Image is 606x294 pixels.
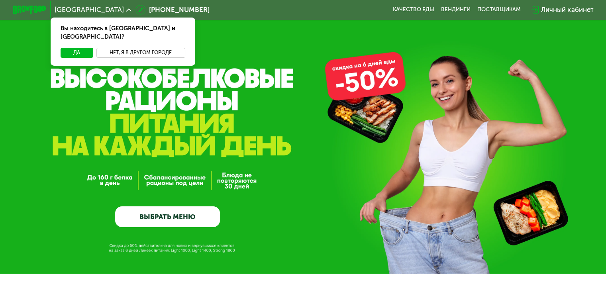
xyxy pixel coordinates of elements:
div: Вы находитесь в [GEOGRAPHIC_DATA] и [GEOGRAPHIC_DATA]? [51,18,195,48]
div: поставщикам [477,6,521,13]
button: Нет, я в другом городе [96,48,185,58]
a: Вендинги [441,6,471,13]
span: [GEOGRAPHIC_DATA] [55,6,124,13]
a: [PHONE_NUMBER] [135,5,210,15]
a: Качество еды [393,6,434,13]
a: ВЫБРАТЬ МЕНЮ [115,206,220,227]
button: Да [61,48,93,58]
div: Личный кабинет [541,5,593,15]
